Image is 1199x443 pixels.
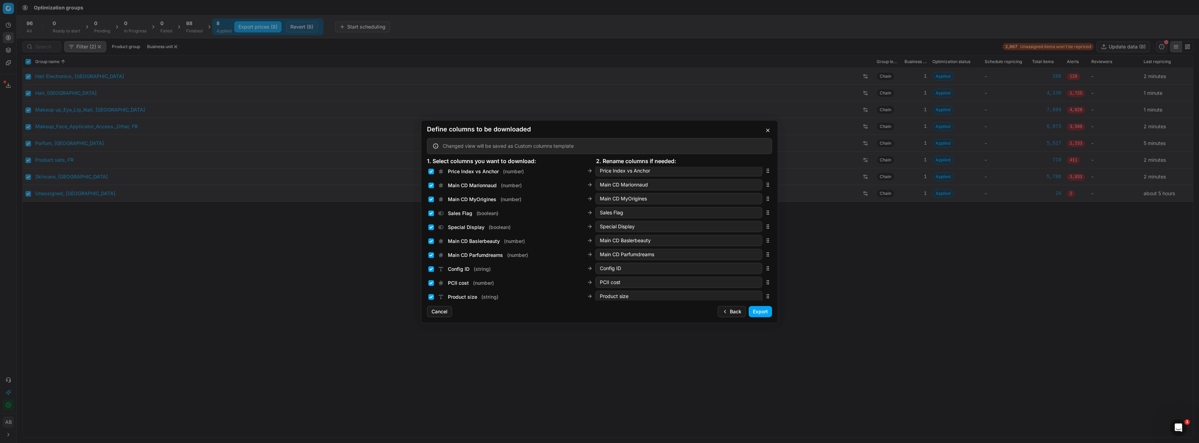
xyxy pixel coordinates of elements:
span: Special Display [448,224,484,231]
button: Back [718,306,746,317]
span: ( number ) [501,196,521,203]
span: Main CD Marionnaud [448,182,497,189]
span: ( boolean ) [489,224,511,231]
span: Config ID [448,266,469,273]
span: ( string ) [474,266,491,273]
span: ( string ) [481,293,498,300]
span: ( number ) [504,238,525,245]
div: Changed view will be saved as Custom columns template [443,143,766,150]
span: Main CD Parfumdreams [448,252,503,259]
span: Product size [448,293,477,300]
span: Main CD Baslerbeauty [448,238,500,245]
span: ( number ) [507,252,528,259]
button: Cancel [427,306,452,317]
span: ( boolean ) [476,210,498,217]
span: Main CD MyOrigines [448,196,496,203]
button: Export [749,306,772,317]
span: PCII cost [448,280,469,287]
iframe: Intercom live chat [1170,419,1187,436]
span: 1 [1184,419,1190,425]
span: ( number ) [503,168,524,175]
span: Price Index vs Anchor [448,168,499,175]
span: Sales Flag [448,210,472,217]
div: 1. Select columns you want to download: [427,157,596,165]
div: 2. Rename columns if needed: [596,157,765,165]
span: ( number ) [473,280,494,287]
h2: Define columns to be downloaded [427,126,772,132]
span: ( number ) [501,182,522,189]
